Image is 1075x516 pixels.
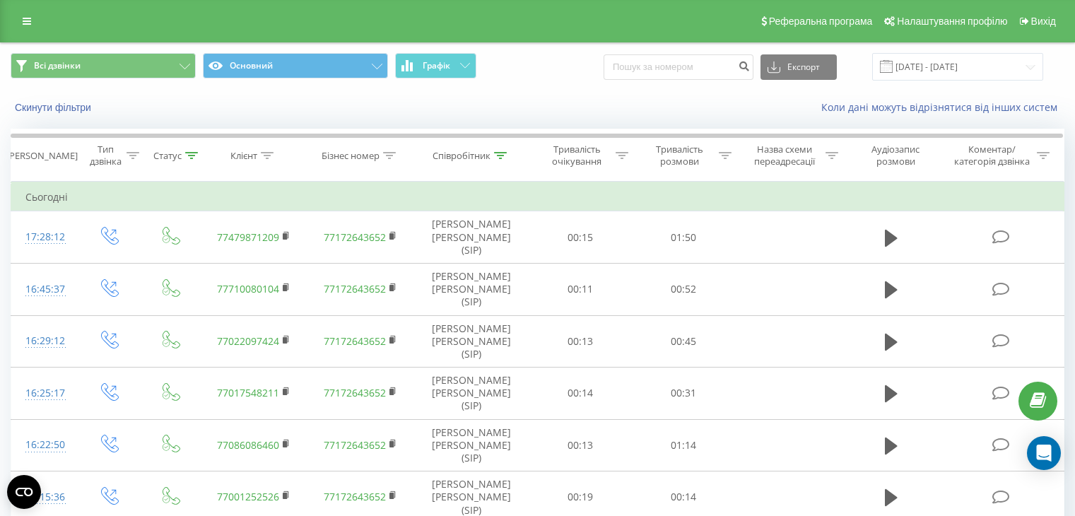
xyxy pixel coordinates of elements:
[529,368,632,420] td: 00:14
[645,143,715,168] div: Тривалість розмови
[25,223,63,251] div: 17:28:12
[25,327,63,355] div: 16:29:12
[217,438,279,452] a: 77086086460
[153,150,182,162] div: Статус
[217,334,279,348] a: 77022097424
[11,53,196,78] button: Всі дзвінки
[11,101,98,114] button: Скинути фільтри
[203,53,388,78] button: Основний
[217,282,279,295] a: 77710080104
[324,282,386,295] a: 77172643652
[821,100,1064,114] a: Коли дані можуть відрізнятися вiд інших систем
[897,16,1007,27] span: Налаштування профілю
[632,315,734,368] td: 00:45
[604,54,753,80] input: Пошук за номером
[414,211,529,264] td: [PERSON_NAME] [PERSON_NAME] (SIP)
[25,431,63,459] div: 16:22:50
[951,143,1033,168] div: Коментар/категорія дзвінка
[760,54,837,80] button: Експорт
[529,211,632,264] td: 00:15
[217,386,279,399] a: 77017548211
[324,438,386,452] a: 77172643652
[322,150,380,162] div: Бізнес номер
[854,143,937,168] div: Аудіозапис розмови
[217,490,279,503] a: 77001252526
[11,183,1064,211] td: Сьогодні
[632,419,734,471] td: 01:14
[34,60,81,71] span: Всі дзвінки
[230,150,257,162] div: Клієнт
[324,230,386,244] a: 77172643652
[217,230,279,244] a: 77479871209
[25,380,63,407] div: 16:25:17
[414,315,529,368] td: [PERSON_NAME] [PERSON_NAME] (SIP)
[632,211,734,264] td: 01:50
[25,483,63,511] div: 16:15:36
[542,143,613,168] div: Тривалість очікування
[769,16,873,27] span: Реферальна програма
[632,368,734,420] td: 00:31
[1027,436,1061,470] div: Open Intercom Messenger
[414,368,529,420] td: [PERSON_NAME] [PERSON_NAME] (SIP)
[324,334,386,348] a: 77172643652
[529,419,632,471] td: 00:13
[6,150,78,162] div: [PERSON_NAME]
[423,61,450,71] span: Графік
[414,419,529,471] td: [PERSON_NAME] [PERSON_NAME] (SIP)
[89,143,122,168] div: Тип дзвінка
[529,315,632,368] td: 00:13
[632,263,734,315] td: 00:52
[324,490,386,503] a: 77172643652
[529,263,632,315] td: 00:11
[395,53,476,78] button: Графік
[748,143,822,168] div: Назва схеми переадресації
[1031,16,1056,27] span: Вихід
[414,263,529,315] td: [PERSON_NAME] [PERSON_NAME] (SIP)
[324,386,386,399] a: 77172643652
[7,475,41,509] button: Open CMP widget
[433,150,490,162] div: Співробітник
[25,276,63,303] div: 16:45:37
